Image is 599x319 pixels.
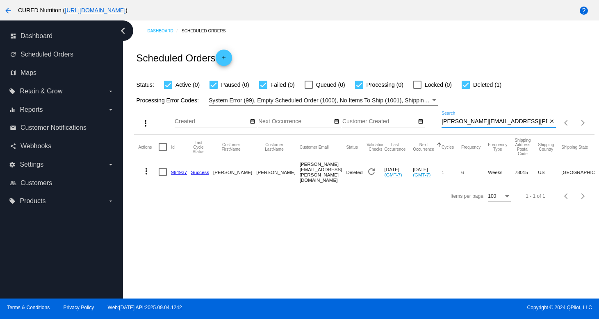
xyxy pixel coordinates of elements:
a: 964937 [171,170,187,175]
i: local_offer [9,88,16,95]
mat-icon: arrow_back [3,6,13,16]
button: Change sorting for ShippingCountry [538,143,554,152]
button: Change sorting for LastProcessingCycleId [191,140,206,154]
span: Failed (0) [271,80,295,90]
mat-header-cell: Actions [138,135,159,159]
a: Privacy Policy [64,305,94,310]
mat-cell: [DATE] [385,159,413,185]
a: (GMT-7) [385,172,402,177]
i: arrow_drop_down [107,88,114,95]
mat-cell: [PERSON_NAME][EMAIL_ADDRESS][PERSON_NAME][DOMAIN_NAME] [300,159,346,185]
i: share [10,143,16,149]
button: Previous page [558,115,575,131]
a: update Scheduled Orders [10,48,114,61]
span: Processing Error Codes: [136,97,199,104]
span: Locked (0) [425,80,452,90]
span: Products [20,197,46,205]
span: Webhooks [20,143,51,150]
mat-cell: [PERSON_NAME] [213,159,256,185]
i: equalizer [9,106,16,113]
mat-icon: close [549,118,555,125]
mat-icon: date_range [418,118,424,125]
button: Change sorting for CustomerLastName [256,143,292,152]
button: Change sorting for Frequency [461,145,481,149]
i: update [10,51,16,58]
button: Change sorting for CustomerEmail [300,145,329,149]
button: Change sorting for FrequencyType [488,143,507,152]
i: arrow_drop_down [107,198,114,204]
mat-cell: [PERSON_NAME] [256,159,299,185]
span: Copyright © 2024 QPilot, LLC [307,305,592,310]
span: Deleted (1) [473,80,501,90]
div: Items per page: [451,193,485,199]
span: CURED Nutrition ( ) [18,7,128,14]
button: Change sorting for Status [346,145,358,149]
mat-cell: [DATE] [413,159,442,185]
mat-icon: date_range [250,118,255,125]
a: [URL][DOMAIN_NAME] [65,7,125,14]
button: Change sorting for LastOccurrenceUtc [385,143,406,152]
span: Settings [20,161,43,168]
mat-icon: help [579,6,589,16]
button: Change sorting for ShippingPostcode [515,138,531,156]
a: Dashboard [147,25,182,37]
i: map [10,70,16,76]
span: Scheduled Orders [20,51,73,58]
button: Previous page [558,188,575,204]
a: people_outline Customers [10,176,114,190]
button: Change sorting for ShippingState [561,145,588,149]
mat-icon: refresh [367,167,376,176]
button: Next page [575,188,591,204]
mat-select: Items per page: [488,194,511,199]
i: local_offer [9,198,16,204]
span: Reports [20,106,43,113]
mat-icon: more_vert [141,118,150,128]
mat-cell: 1 [442,159,461,185]
span: Customer Notifications [20,124,87,131]
span: Maps [20,69,36,77]
i: arrow_drop_down [107,106,114,113]
span: Queued (0) [316,80,345,90]
a: email Customer Notifications [10,121,114,134]
mat-cell: US [538,159,561,185]
mat-icon: more_vert [141,166,151,176]
button: Clear [547,118,556,126]
button: Change sorting for Cycles [442,145,454,149]
span: Deleted [346,170,362,175]
span: Customers [20,179,52,187]
i: chevron_left [116,24,130,37]
a: share Webhooks [10,140,114,153]
mat-icon: date_range [334,118,339,125]
a: (GMT-7) [413,172,430,177]
i: people_outline [10,180,16,186]
input: Search [442,118,547,125]
span: Paused (0) [221,80,249,90]
mat-cell: 6 [461,159,488,185]
span: Dashboard [20,32,52,40]
span: Retain & Grow [20,88,62,95]
mat-header-cell: Validation Checks [367,135,384,159]
i: email [10,124,16,131]
a: map Maps [10,66,114,79]
button: Change sorting for CustomerFirstName [213,143,249,152]
a: Terms & Conditions [7,305,50,310]
a: Scheduled Orders [182,25,233,37]
input: Customer Created [342,118,416,125]
a: Web:[DATE] API:2025.09.04.1242 [108,305,182,310]
button: Next page [575,115,591,131]
span: Processing (0) [367,80,403,90]
a: dashboard Dashboard [10,29,114,43]
button: Change sorting for NextOccurrenceUtc [413,143,434,152]
mat-cell: Weeks [488,159,515,185]
mat-select: Filter by Processing Error Codes [209,95,438,106]
input: Next Occurrence [258,118,332,125]
h2: Scheduled Orders [136,50,232,66]
span: Status: [136,81,154,88]
span: Active (0) [175,80,200,90]
mat-icon: add [219,55,229,65]
mat-cell: 78015 [515,159,538,185]
i: arrow_drop_down [107,161,114,168]
i: settings [9,161,16,168]
div: 1 - 1 of 1 [526,193,545,199]
input: Created [175,118,248,125]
